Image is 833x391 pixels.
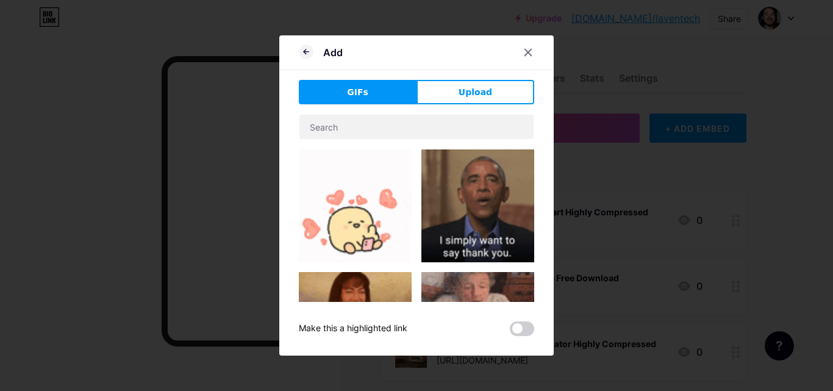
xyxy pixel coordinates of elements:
[421,149,534,262] img: Gihpy
[459,86,492,99] span: Upload
[323,45,343,60] div: Add
[299,115,534,139] input: Search
[299,272,412,342] img: Gihpy
[347,86,368,99] span: GIFs
[299,321,407,336] div: Make this a highlighted link
[299,80,416,104] button: GIFs
[421,272,534,376] img: Gihpy
[299,149,412,262] img: Gihpy
[416,80,534,104] button: Upload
